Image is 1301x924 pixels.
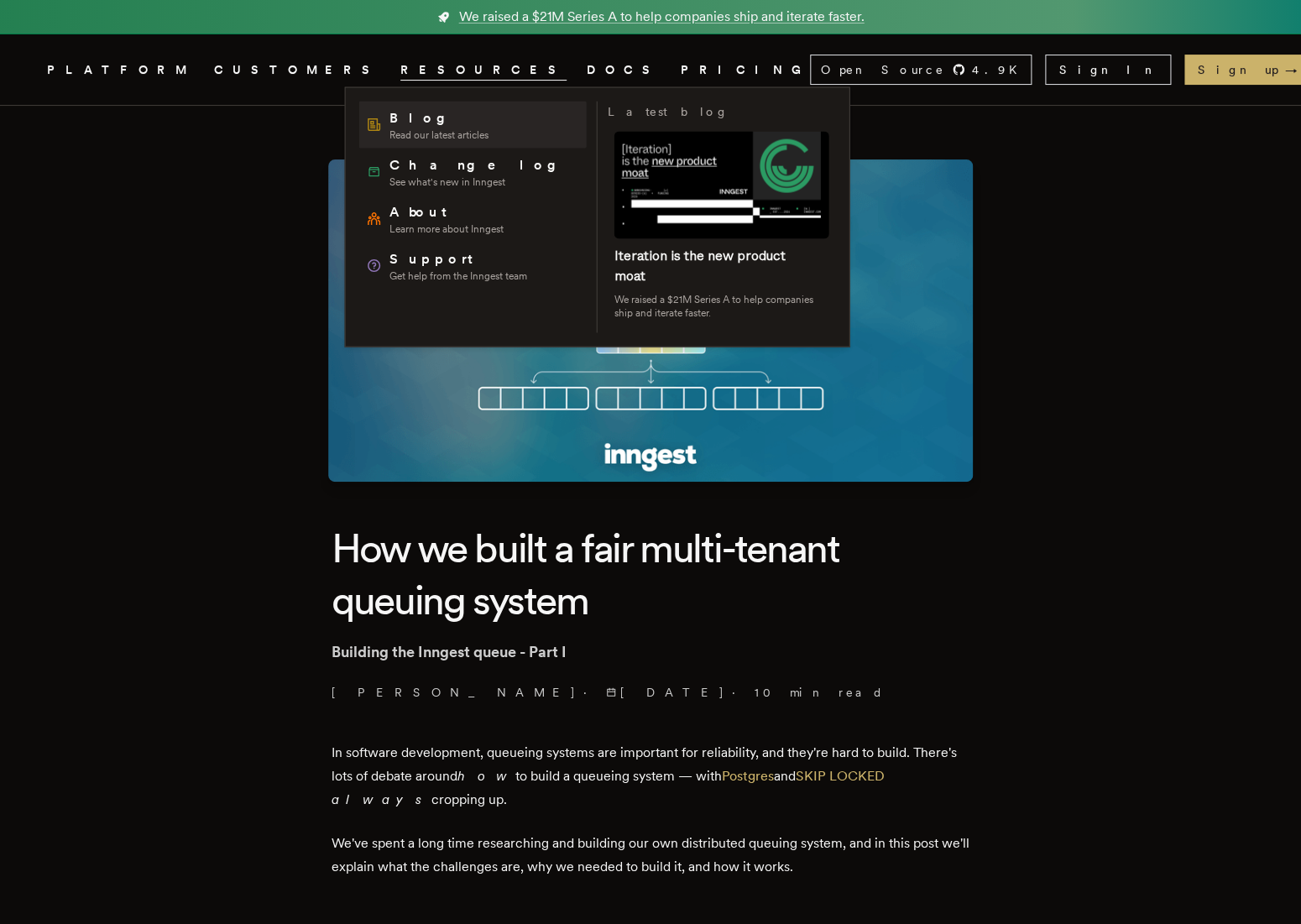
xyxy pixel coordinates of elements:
em: always [332,791,431,807]
span: We raised a $21M Series A to help companies ship and iterate faster. [459,7,865,27]
p: · · [332,684,969,701]
span: Support [389,249,527,269]
a: SupportGet help from the Inngest team [359,243,587,290]
a: Postgres [722,768,774,784]
a: SKIP LOCKED [796,768,885,784]
img: Featured image for How we built a fair multi-tenant queuing system blog post [328,159,973,482]
p: Building the Inngest queue - Part I [332,640,969,664]
span: Learn more about Inngest [389,222,504,236]
span: Get help from the Inngest team [389,269,527,283]
a: BlogRead our latest articles [359,102,587,149]
span: Open Source [821,61,945,78]
a: AboutLearn more about Inngest [359,196,587,243]
span: See what's new in Inngest [389,175,568,189]
span: 10 min read [755,684,884,701]
span: 4.9 K [972,61,1027,78]
h1: How we built a fair multi-tenant queuing system [332,522,969,627]
a: Iteration is the new product moat [614,248,786,284]
button: PLATFORM [47,60,194,81]
a: PRICING [681,60,810,81]
p: In software development, queueing systems are important for reliability, and they're hard to buil... [332,741,969,812]
span: About [389,202,504,222]
a: Sign In [1045,55,1171,85]
span: Read our latest articles [389,128,489,142]
span: Blog [389,108,489,128]
p: We've spent a long time researching and building our own distributed queuing system, and in this ... [332,832,969,879]
em: how [457,768,515,784]
h3: Latest blog [608,102,729,122]
a: CUSTOMERS [214,60,380,81]
span: [DATE] [606,684,725,701]
a: DOCS [587,60,661,81]
span: Changelog [389,155,568,175]
button: RESOURCES [400,60,567,81]
a: [PERSON_NAME] [332,684,577,701]
a: ChangelogSee what's new in Inngest [359,149,587,196]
